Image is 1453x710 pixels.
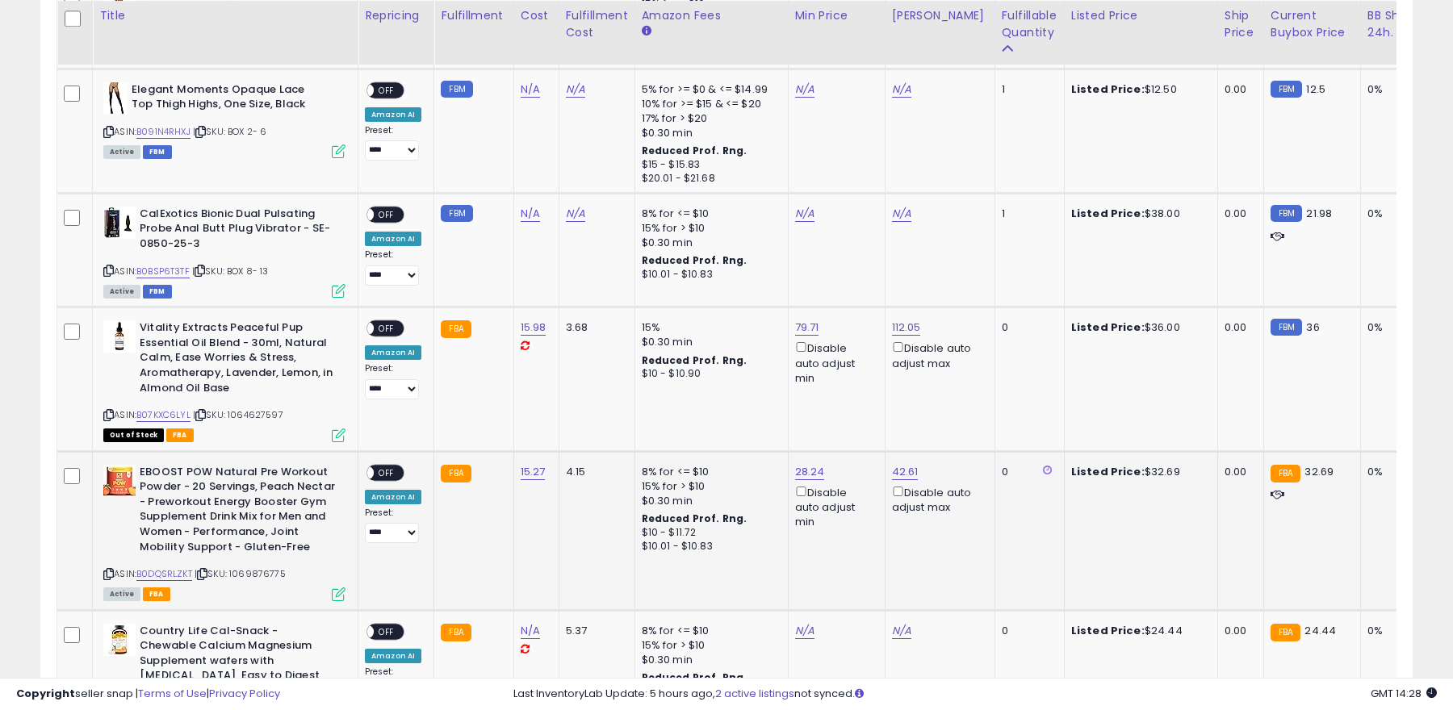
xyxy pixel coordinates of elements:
a: 2 active listings [715,686,794,701]
span: OFF [374,624,400,638]
div: 15% for > $10 [642,638,776,653]
div: Preset: [365,249,421,286]
b: Reduced Prof. Rng. [642,144,747,157]
a: N/A [795,206,814,222]
div: $24.44 [1071,624,1205,638]
div: $0.30 min [642,236,776,250]
a: 42.61 [892,464,919,480]
div: Preset: [365,507,421,544]
a: Terms of Use [138,686,207,701]
small: FBM [1271,205,1302,222]
b: Reduced Prof. Rng. [642,253,747,267]
div: 15% [642,320,776,335]
img: 41otZ0o6lOL._SL40_.jpg [103,624,136,656]
div: 0% [1367,320,1421,335]
span: FBM [143,285,172,299]
span: OFF [374,207,400,221]
b: Listed Price: [1071,464,1145,479]
a: N/A [795,623,814,639]
span: | SKU: 1069876775 [195,567,286,580]
div: 1 [1002,207,1052,221]
div: Preset: [365,363,421,399]
span: All listings currently available for purchase on Amazon [103,285,140,299]
div: ASIN: [103,465,345,599]
div: Listed Price [1071,7,1211,24]
a: N/A [566,81,585,98]
a: 15.98 [521,319,546,336]
span: FBA [166,428,194,442]
div: Preset: [365,125,421,161]
span: 24.44 [1304,623,1336,638]
b: Vitality Extracts Peaceful Pup Essential Oil Blend - 30ml, Natural Calm, Ease Worries & Stress, A... [140,320,336,399]
a: N/A [892,206,911,222]
b: EBOOST POW Natural Pre Workout Powder - 20 Servings, Peach Nectar - Preworkout Energy Booster Gym... [140,465,336,558]
div: 8% for <= $10 [642,207,776,221]
div: $10 - $10.90 [642,367,776,381]
span: 21.98 [1306,206,1332,221]
div: Amazon AI [365,345,421,360]
div: 0 [1002,465,1052,479]
div: $12.50 [1071,82,1205,97]
div: 17% for > $20 [642,111,776,126]
span: OFF [374,83,400,97]
div: Last InventoryLab Update: 5 hours ago, not synced. [513,687,1437,702]
div: Amazon Fees [642,7,781,24]
img: 319cOBQxzXL._SL40_.jpg [103,320,136,353]
b: Reduced Prof. Rng. [642,353,747,367]
div: $0.30 min [642,653,776,667]
strong: Copyright [16,686,75,701]
small: FBA [1271,624,1300,641]
span: FBM [143,145,172,159]
div: Current Buybox Price [1271,7,1354,41]
div: Cost [521,7,552,24]
div: 3.68 [566,320,622,335]
div: 8% for <= $10 [642,624,776,638]
a: N/A [892,623,911,639]
div: 0% [1367,465,1421,479]
div: 0.00 [1225,465,1251,479]
a: N/A [521,81,540,98]
div: $32.69 [1071,465,1205,479]
img: 41RTCpuhldL._SL40_.jpg [103,207,136,239]
a: Privacy Policy [209,686,280,701]
div: $10 - $11.72 [642,526,776,540]
a: 112.05 [892,319,921,336]
b: Elegant Moments Opaque Lace Top Thigh Highs, One Size, Black [132,82,328,116]
small: FBM [441,81,472,98]
a: B091N4RHXJ [136,125,191,139]
div: 0.00 [1225,320,1251,335]
div: 0.00 [1225,624,1251,638]
span: | SKU: BOX 2- 6 [193,125,267,138]
div: Disable auto adjust max [892,483,982,515]
a: 15.27 [521,464,546,480]
b: Listed Price: [1071,81,1145,97]
div: Fulfillable Quantity [1002,7,1057,41]
div: Amazon AI [365,649,421,663]
small: FBA [441,624,471,641]
div: 0% [1367,82,1421,97]
a: N/A [795,81,814,98]
a: 28.24 [795,464,825,480]
div: Fulfillment Cost [566,7,628,41]
span: 12.5 [1306,81,1325,97]
div: Title [99,7,351,24]
small: FBA [1271,465,1300,482]
div: Repricing [365,7,427,24]
div: Min Price [795,7,878,24]
div: $0.30 min [642,126,776,140]
small: FBM [1271,319,1302,336]
div: 0 [1002,624,1052,638]
div: 0.00 [1225,207,1251,221]
span: OFF [374,466,400,479]
div: 5.37 [566,624,622,638]
a: N/A [521,623,540,639]
div: 15% for > $10 [642,221,776,236]
a: N/A [521,206,540,222]
div: Disable auto adjust max [892,339,982,370]
b: CalExotics Bionic Dual Pulsating Probe Anal Butt Plug Vibrator - SE-0850-25-3 [140,207,336,256]
div: Amazon AI [365,107,421,122]
div: Disable auto adjust min [795,339,873,386]
a: B0DQSRLZKT [136,567,192,581]
div: $15 - $15.83 [642,158,776,172]
div: 0% [1367,207,1421,221]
